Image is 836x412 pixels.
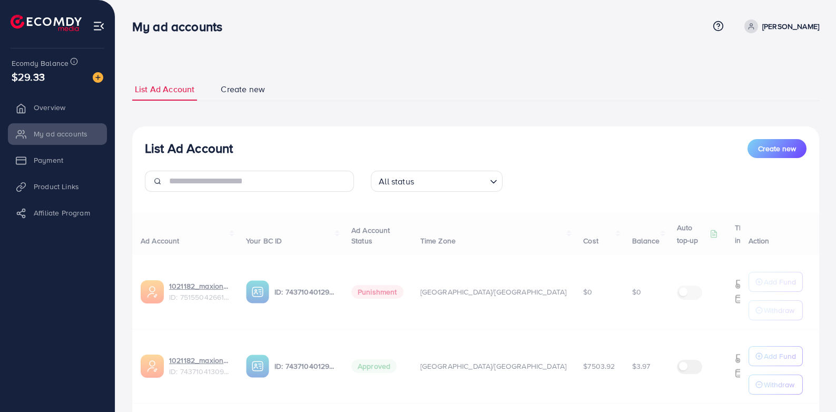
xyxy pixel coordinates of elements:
[11,15,82,31] img: logo
[132,19,231,34] h3: My ad accounts
[371,171,503,192] div: Search for option
[93,72,103,83] img: image
[12,69,45,84] span: $29.33
[748,139,807,158] button: Create new
[93,20,105,32] img: menu
[417,172,486,189] input: Search for option
[135,83,194,95] span: List Ad Account
[762,20,819,33] p: [PERSON_NAME]
[145,141,233,156] h3: List Ad Account
[740,19,819,33] a: [PERSON_NAME]
[377,174,416,189] span: All status
[221,83,265,95] span: Create new
[758,143,796,154] span: Create new
[12,58,68,68] span: Ecomdy Balance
